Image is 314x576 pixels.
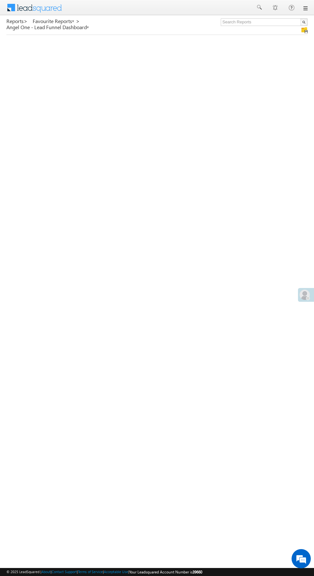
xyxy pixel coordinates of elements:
span: 39660 [193,570,202,574]
span: © 2025 LeadSquared | | | | | [6,569,202,575]
a: Acceptable Use [104,570,128,574]
span: Your Leadsquared Account Number is [129,570,202,574]
a: Contact Support [52,570,77,574]
a: Terms of Service [78,570,103,574]
a: Reports> [6,18,28,24]
input: Search Reports [221,18,308,26]
span: > [24,17,28,25]
a: Angel One - Lead Funnel Dashboard [6,24,89,30]
a: Favourite Reports > [33,18,80,24]
img: Manage all your saved reports! [301,27,308,33]
span: > [76,17,80,25]
a: About [41,570,51,574]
